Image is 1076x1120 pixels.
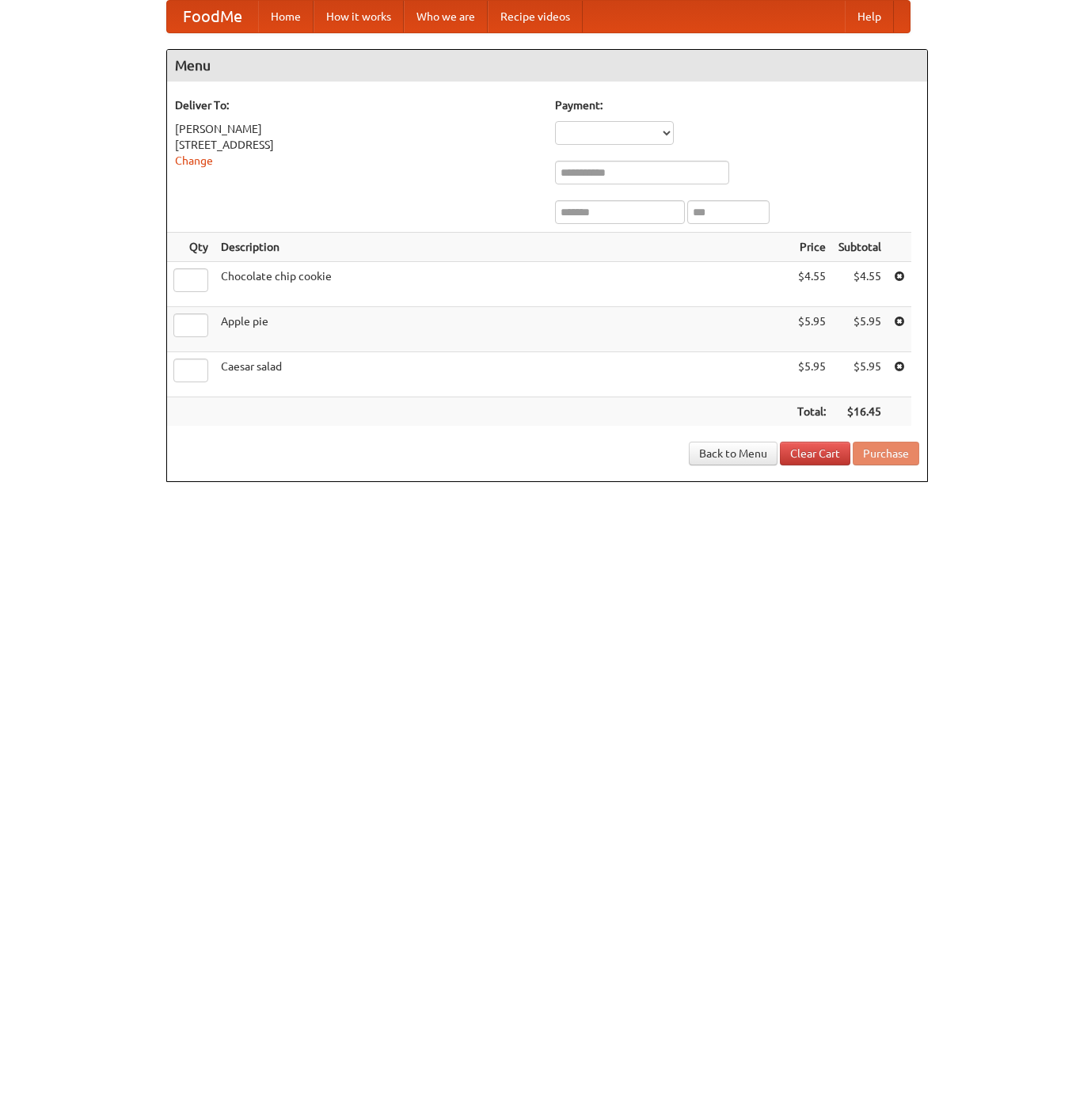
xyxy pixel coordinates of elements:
[215,262,791,307] td: Chocolate chip cookie
[832,233,888,262] th: Subtotal
[175,121,539,137] div: [PERSON_NAME]
[175,137,539,153] div: [STREET_ADDRESS]
[314,1,404,32] a: How it works
[845,1,894,32] a: Help
[832,262,888,307] td: $4.55
[832,397,888,427] th: $16.45
[791,397,832,427] th: Total:
[258,1,314,32] a: Home
[791,352,832,397] td: $5.95
[175,97,539,113] h5: Deliver To:
[215,352,791,397] td: Caesar salad
[832,352,888,397] td: $5.95
[791,233,832,262] th: Price
[215,307,791,352] td: Apple pie
[404,1,488,32] a: Who we are
[791,307,832,352] td: $5.95
[215,233,791,262] th: Description
[488,1,583,32] a: Recipe videos
[780,442,850,465] a: Clear Cart
[175,154,213,167] a: Change
[167,1,258,32] a: FoodMe
[167,233,215,262] th: Qty
[689,442,778,465] a: Back to Menu
[167,50,927,82] h4: Menu
[791,262,832,307] td: $4.55
[832,307,888,352] td: $5.95
[853,442,919,465] button: Purchase
[555,97,919,113] h5: Payment:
